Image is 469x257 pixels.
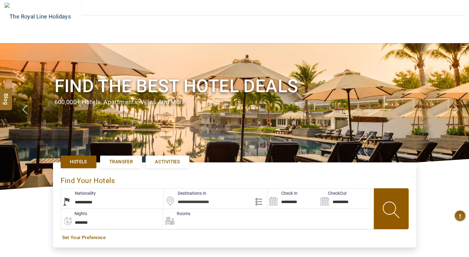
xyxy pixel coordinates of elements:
label: CheckOut [319,190,347,196]
a: Activities [146,156,189,168]
span: Activities [155,159,180,165]
a: Set Your Preference [62,235,407,241]
a: Transfer [100,156,142,168]
span: Transfer [109,159,133,165]
div: Find Your Hotels [61,170,409,188]
h1: Find the best hotel deals [55,75,415,98]
label: Destinations In [164,190,206,196]
label: Nationality [61,190,96,196]
span: Hotels [70,159,87,165]
div: 600,000+ hotels, apartments, villas and more. [55,98,415,107]
a: Hotels [61,156,96,168]
input: Search [319,189,370,209]
label: nights [61,210,87,217]
label: Check In [267,190,297,196]
label: Rooms [163,210,190,217]
input: Search [267,189,319,209]
img: The Royal Line Holidays [5,3,71,31]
